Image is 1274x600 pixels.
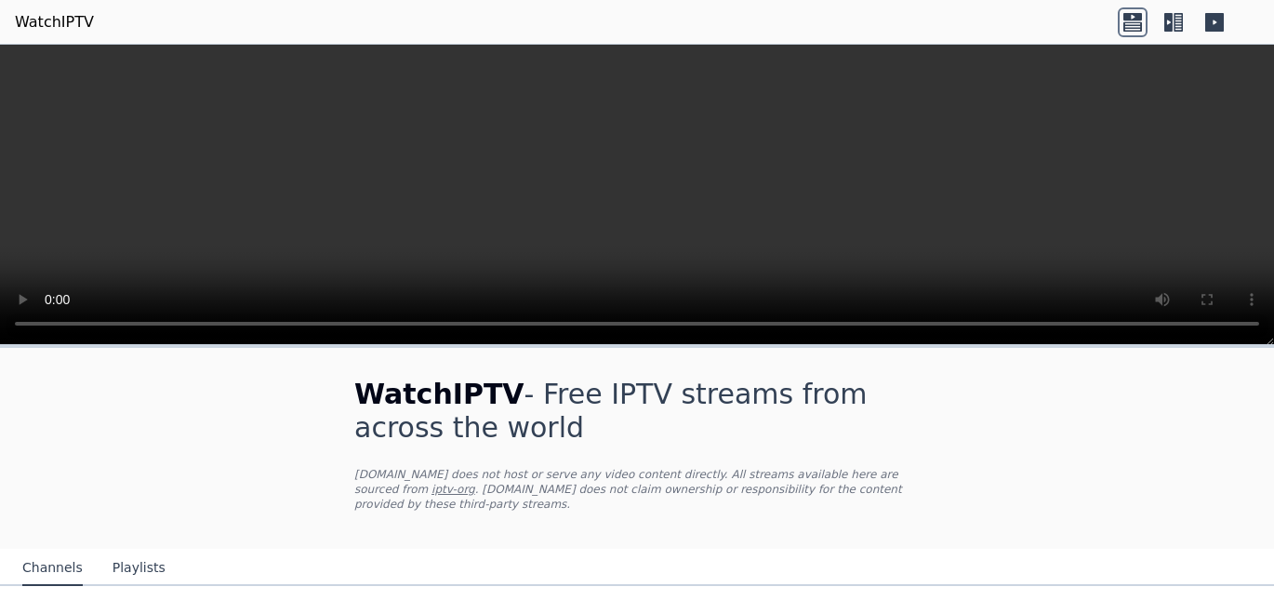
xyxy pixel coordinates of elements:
[431,483,475,496] a: iptv-org
[22,551,83,586] button: Channels
[354,378,920,445] h1: - Free IPTV streams from across the world
[113,551,166,586] button: Playlists
[354,467,920,512] p: [DOMAIN_NAME] does not host or serve any video content directly. All streams available here are s...
[354,378,524,410] span: WatchIPTV
[15,11,94,33] a: WatchIPTV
